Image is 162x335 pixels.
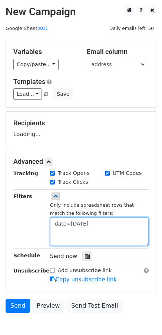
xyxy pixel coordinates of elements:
[125,300,162,335] iframe: Chat Widget
[13,158,149,166] h5: Advanced
[13,59,59,70] a: Copy/paste...
[13,253,40,258] strong: Schedule
[6,26,48,31] small: Google Sheet:
[13,78,45,85] a: Templates
[66,299,123,313] a: Send Test Email
[125,300,162,335] div: 聊天小组件
[53,88,73,100] button: Save
[32,299,65,313] a: Preview
[50,202,134,216] small: Only include spreadsheet rows that match the following filters:
[87,48,149,56] h5: Email column
[113,169,142,177] label: UTM Codes
[107,24,156,33] span: Daily emails left: 50
[50,276,117,283] a: Copy unsubscribe link
[13,170,38,176] strong: Tracking
[107,26,156,31] a: Daily emails left: 50
[13,119,149,127] h5: Recipients
[39,26,48,31] a: KOL
[6,299,30,313] a: Send
[13,268,50,274] strong: Unsubscribe
[6,6,156,18] h2: New Campaign
[13,119,149,138] div: Loading...
[58,178,88,186] label: Track Clicks
[58,267,112,274] label: Add unsubscribe link
[13,193,32,199] strong: Filters
[13,48,76,56] h5: Variables
[58,169,90,177] label: Track Opens
[50,253,77,260] span: Send now
[13,88,42,100] a: Load...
